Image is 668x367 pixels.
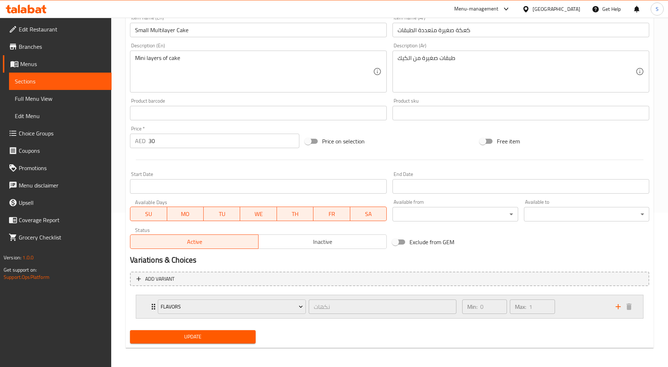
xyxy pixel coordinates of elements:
span: Upsell [19,198,106,207]
button: add [613,301,624,312]
input: Enter name Ar [392,23,649,37]
button: TH [277,207,313,221]
p: AED [135,137,146,145]
a: Promotions [3,159,112,177]
input: Please enter product barcode [130,106,387,120]
a: Sections [9,73,112,90]
span: Inactive [261,237,384,247]
a: Support.OpsPlatform [4,272,49,282]
span: Version: [4,253,21,262]
span: Edit Restaurant [19,25,106,34]
a: Menus [3,55,112,73]
a: Grocery Checklist [3,229,112,246]
span: FR [316,209,347,219]
span: TU [207,209,237,219]
span: Update [136,332,250,341]
button: SA [350,207,387,221]
a: Menu disclaimer [3,177,112,194]
button: MO [167,207,204,221]
button: Add variant [130,272,649,286]
span: Promotions [19,164,106,172]
p: Max: [515,302,526,311]
button: Active [130,234,259,249]
div: [GEOGRAPHIC_DATA] [533,5,580,13]
button: Flavors [158,299,305,314]
a: Coverage Report [3,211,112,229]
input: Enter name En [130,23,387,37]
span: Grocery Checklist [19,233,106,242]
span: Branches [19,42,106,51]
a: Choice Groups [3,125,112,142]
span: Menus [20,60,106,68]
span: Full Menu View [15,94,106,103]
button: Update [130,330,255,344]
button: WE [240,207,277,221]
span: Edit Menu [15,112,106,120]
div: Expand [136,295,643,318]
div: ​ [524,207,649,221]
div: ​ [392,207,518,221]
input: Please enter price [148,134,299,148]
span: Exclude from GEM [409,238,454,246]
span: Coverage Report [19,216,106,224]
span: S [656,5,659,13]
li: Expand [130,292,649,321]
span: MO [170,209,201,219]
button: FR [313,207,350,221]
span: Price on selection [322,137,365,146]
input: Please enter product sku [392,106,649,120]
a: Edit Restaurant [3,21,112,38]
h2: Variations & Choices [130,255,649,265]
span: TH [280,209,311,219]
span: Choice Groups [19,129,106,138]
button: Inactive [258,234,387,249]
span: Get support on: [4,265,37,275]
span: 1.0.0 [22,253,34,262]
button: TU [204,207,240,221]
a: Upsell [3,194,112,211]
a: Coupons [3,142,112,159]
textarea: طبقات صغيرة من الكيك [398,55,636,89]
a: Branches [3,38,112,55]
button: delete [624,301,634,312]
a: Full Menu View [9,90,112,107]
button: SU [130,207,167,221]
div: Menu-management [454,5,499,13]
span: Active [133,237,256,247]
span: Sections [15,77,106,86]
span: Menu disclaimer [19,181,106,190]
span: Coupons [19,146,106,155]
span: Free item [497,137,520,146]
span: WE [243,209,274,219]
span: Flavors [161,302,303,311]
p: Min: [467,302,477,311]
a: Edit Menu [9,107,112,125]
textarea: Mini layers of cake [135,55,373,89]
span: Add variant [145,275,174,284]
span: SA [353,209,384,219]
span: SU [133,209,164,219]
